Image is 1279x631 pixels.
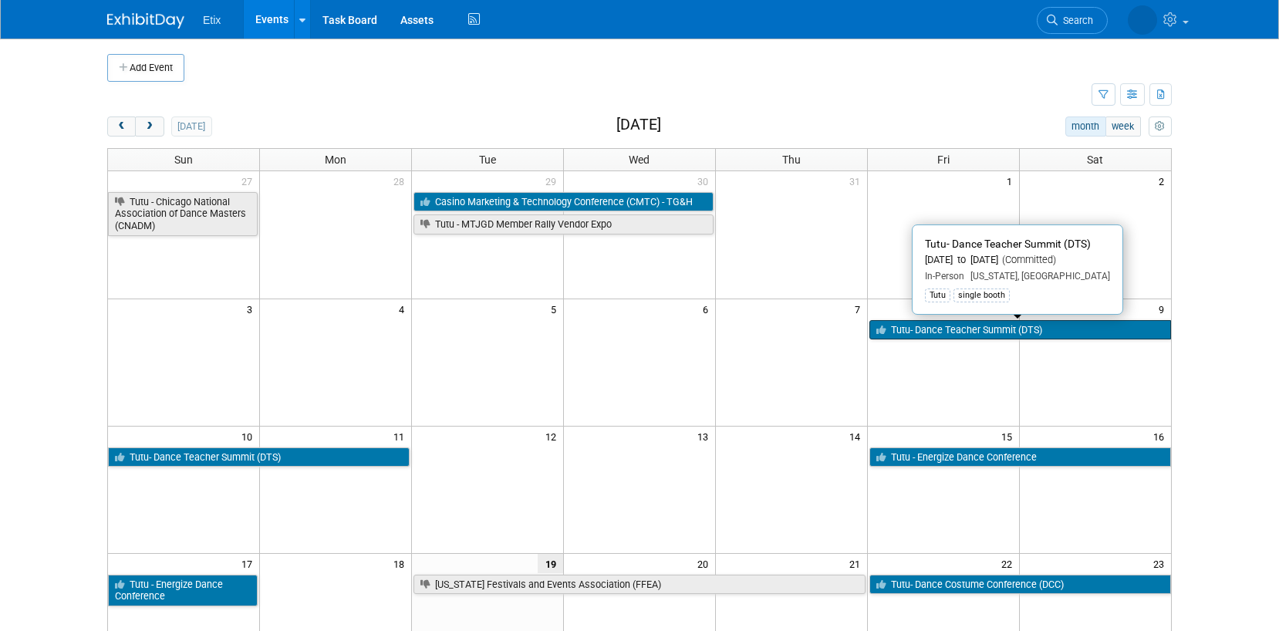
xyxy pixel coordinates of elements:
a: Tutu- Dance Costume Conference (DCC) [869,575,1171,595]
span: 31 [848,171,867,191]
span: 21 [848,554,867,573]
div: [DATE] to [DATE] [925,254,1110,267]
span: 27 [240,171,259,191]
a: Tutu - Chicago National Association of Dance Masters (CNADM) [108,192,258,236]
span: 16 [1152,427,1171,446]
span: 4 [397,299,411,319]
button: week [1105,116,1141,137]
span: 13 [696,427,715,446]
span: Wed [629,154,650,166]
span: In-Person [925,271,964,282]
a: Tutu- Dance Teacher Summit (DTS) [108,447,410,467]
div: single booth [953,289,1010,302]
span: Tue [479,154,496,166]
span: 20 [696,554,715,573]
span: 9 [1157,299,1171,319]
span: 22 [1000,554,1019,573]
a: [US_STATE] Festivals and Events Association (FFEA) [413,575,866,595]
img: Paige Redden [1128,5,1157,35]
button: prev [107,116,136,137]
span: Search [1058,15,1093,26]
button: month [1065,116,1106,137]
span: 3 [245,299,259,319]
span: 17 [240,554,259,573]
h2: [DATE] [616,116,661,133]
span: 12 [544,427,563,446]
a: Search [1037,7,1108,34]
span: 11 [392,427,411,446]
span: 19 [538,554,563,573]
i: Personalize Calendar [1155,122,1165,132]
span: 1 [1005,171,1019,191]
span: 28 [392,171,411,191]
span: 10 [240,427,259,446]
span: 7 [853,299,867,319]
div: Tutu [925,289,950,302]
span: (Committed) [998,254,1056,265]
span: Mon [325,154,346,166]
span: Thu [782,154,801,166]
span: Sat [1087,154,1103,166]
button: Add Event [107,54,184,82]
img: ExhibitDay [107,13,184,29]
a: Tutu - Energize Dance Conference [108,575,258,606]
span: 29 [544,171,563,191]
a: Casino Marketing & Technology Conference (CMTC) - TG&H [413,192,714,212]
span: 5 [549,299,563,319]
span: 14 [848,427,867,446]
a: Tutu - Energize Dance Conference [869,447,1171,467]
span: Etix [203,14,221,26]
a: Tutu - MTJGD Member Rally Vendor Expo [413,214,714,235]
button: myCustomButton [1149,116,1172,137]
button: [DATE] [171,116,212,137]
span: 2 [1157,171,1171,191]
span: 30 [696,171,715,191]
span: Fri [937,154,950,166]
span: [US_STATE], [GEOGRAPHIC_DATA] [964,271,1110,282]
span: Tutu- Dance Teacher Summit (DTS) [925,238,1091,250]
span: 15 [1000,427,1019,446]
span: 6 [701,299,715,319]
button: next [135,116,164,137]
span: Sun [174,154,193,166]
span: 23 [1152,554,1171,573]
span: 18 [392,554,411,573]
a: Tutu- Dance Teacher Summit (DTS) [869,320,1171,340]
